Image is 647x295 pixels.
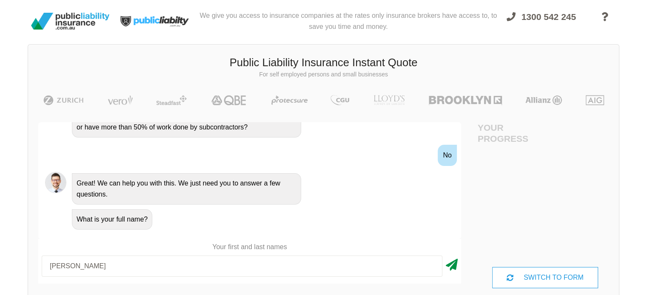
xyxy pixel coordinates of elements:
[113,3,198,39] img: Public Liability Insurance Light
[72,173,301,205] div: Great! We can help you with this. We just need you to answer a few questions.
[478,122,545,143] h4: Your Progress
[522,12,576,22] span: 1300 542 245
[206,95,252,105] img: QBE | Public Liability Insurance
[425,95,505,105] img: Brooklyn | Public Liability Insurance
[153,95,190,105] img: Steadfast | Public Liability Insurance
[42,256,442,277] input: Your first and last names
[499,7,584,39] a: 1300 542 245
[492,267,598,288] div: SWITCH TO FORM
[45,172,66,193] img: Chatbot | PLI
[28,9,113,33] img: Public Liability Insurance
[327,95,353,105] img: CGU | Public Liability Insurance
[369,95,410,105] img: LLOYD's | Public Liability Insurance
[38,242,461,252] p: Your first and last names
[34,55,613,70] h3: Public Liability Insurance Instant Quote
[198,3,499,39] div: We give you access to insurance companies at the rates only insurance brokers have access to, to ...
[34,70,613,79] p: For self employed persons and small businesses
[521,95,566,105] img: Allianz | Public Liability Insurance
[72,209,152,230] div: What is your full name?
[104,95,137,105] img: Vero | Public Liability Insurance
[40,95,88,105] img: Zurich | Public Liability Insurance
[582,95,607,105] img: AIG | Public Liability Insurance
[438,145,456,166] div: No
[268,95,311,105] img: Protecsure | Public Liability Insurance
